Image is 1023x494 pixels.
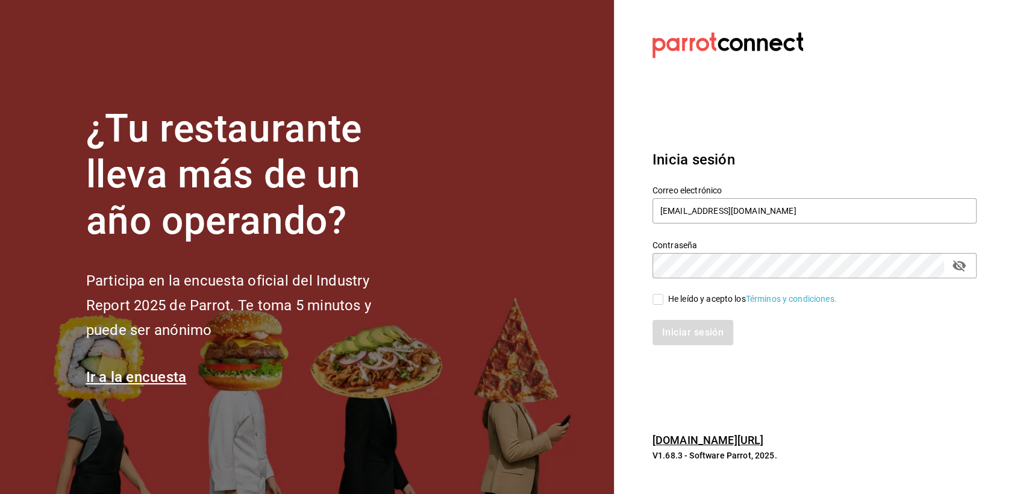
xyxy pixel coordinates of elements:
a: Términos y condiciones. [746,294,837,304]
label: Correo electrónico [652,186,977,194]
h2: Participa en la encuesta oficial del Industry Report 2025 de Parrot. Te toma 5 minutos y puede se... [86,269,411,342]
p: V1.68.3 - Software Parrot, 2025. [652,449,977,461]
h1: ¿Tu restaurante lleva más de un año operando? [86,106,411,245]
a: [DOMAIN_NAME][URL] [652,434,763,446]
h3: Inicia sesión [652,149,977,170]
button: Campo de contraseña [949,255,969,276]
a: Ir a la encuesta [86,369,187,386]
input: Ingresa tu correo electrónico [652,198,977,224]
label: Contraseña [652,240,977,249]
div: He leído y acepto los [668,293,837,305]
